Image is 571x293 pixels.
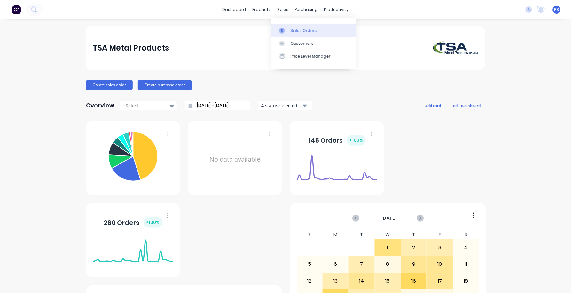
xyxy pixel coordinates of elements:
div: S [453,230,479,239]
div: 7 [349,256,375,272]
div: sales [274,5,292,14]
div: 6 [323,256,348,272]
div: 10 [427,256,453,272]
div: Customers [291,41,314,46]
img: Factory [12,5,21,14]
div: 18 [453,273,479,289]
span: [DATE] [381,215,397,222]
div: 14 [349,273,375,289]
div: 9 [401,256,427,272]
div: 16 [401,273,427,289]
div: productivity [321,5,352,14]
div: 4 status selected [261,102,301,109]
button: Create purchase order [138,80,192,90]
div: 15 [375,273,401,289]
div: 1 [375,240,401,256]
button: 4 status selected [258,101,312,110]
a: Sales Orders [271,24,356,37]
button: edit dashboard [449,101,485,109]
div: W [375,230,401,239]
a: Price Level Manager [271,50,356,63]
div: products [249,5,274,14]
div: 8 [375,256,401,272]
div: 145 Orders [309,135,366,146]
div: 17 [427,273,453,289]
div: T [401,230,427,239]
div: + 100 % [347,135,366,146]
div: No data available [195,129,275,190]
div: 11 [453,256,479,272]
div: 280 Orders [104,217,162,228]
a: dashboard [219,5,249,14]
div: 13 [323,273,348,289]
div: 5 [297,256,323,272]
div: 3 [427,240,453,256]
span: PB [554,7,559,12]
div: purchasing [292,5,321,14]
div: + 100 % [144,217,162,228]
a: Customers [271,37,356,50]
div: Overview [86,99,114,112]
img: TSA Metal Products [433,41,478,55]
div: 4 [453,240,479,256]
div: Price Level Manager [291,53,331,59]
div: T [349,230,375,239]
div: Sales Orders [291,28,317,34]
div: M [323,230,349,239]
button: Create sales order [86,80,133,90]
button: add card [421,101,445,109]
div: S [297,230,323,239]
div: F [427,230,453,239]
div: 12 [297,273,323,289]
div: TSA Metal Products [93,42,169,54]
div: 2 [401,240,427,256]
